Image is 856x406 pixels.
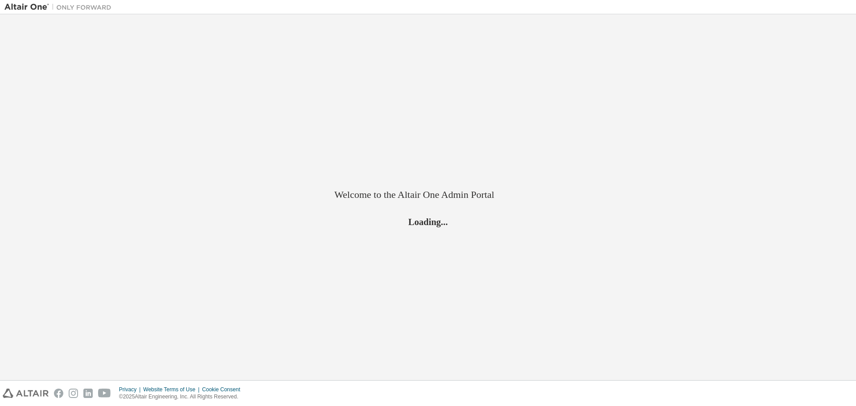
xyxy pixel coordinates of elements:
[334,216,522,227] h2: Loading...
[83,389,93,398] img: linkedin.svg
[4,3,116,12] img: Altair One
[119,386,143,393] div: Privacy
[54,389,63,398] img: facebook.svg
[143,386,202,393] div: Website Terms of Use
[69,389,78,398] img: instagram.svg
[119,393,246,401] p: © 2025 Altair Engineering, Inc. All Rights Reserved.
[334,189,522,201] h2: Welcome to the Altair One Admin Portal
[202,386,245,393] div: Cookie Consent
[3,389,49,398] img: altair_logo.svg
[98,389,111,398] img: youtube.svg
